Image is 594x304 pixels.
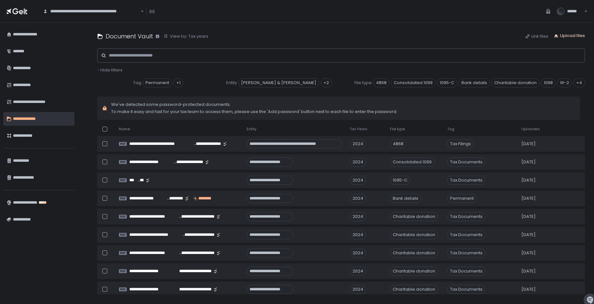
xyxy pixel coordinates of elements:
[525,33,548,39] button: Link files
[447,212,485,221] span: Tax Documents
[521,286,536,292] span: [DATE]
[39,4,144,19] div: Search for option
[350,230,366,239] div: 2024
[106,32,153,41] h1: Document Vault
[521,268,536,274] span: [DATE]
[447,194,477,203] span: Permanent
[541,78,556,87] span: 1098
[350,212,366,221] div: 2024
[350,139,366,148] div: 2024
[491,78,540,87] span: Charitable donation
[521,232,536,238] span: [DATE]
[391,78,436,87] span: Consolidated 1099
[521,250,536,256] span: [DATE]
[557,78,572,87] span: W-2
[350,176,366,185] div: 2024
[521,159,536,165] span: [DATE]
[119,127,130,132] span: Name
[521,127,540,132] span: Uploaded
[350,285,366,294] div: 2024
[390,127,405,132] span: File type
[390,267,438,276] div: Charitable donation
[390,285,438,294] div: Charitable donation
[173,78,183,87] div: +1
[247,127,256,132] span: Entity
[350,267,366,276] div: 2024
[553,33,585,39] button: Upload files
[111,102,397,108] span: We've detected some password-protected documents.
[390,248,438,258] div: Charitable donation
[447,127,454,132] span: Tag
[373,78,390,87] span: 4868
[226,80,237,86] span: Entity
[390,212,438,221] div: Charitable donation
[447,139,474,148] span: Tax Filings
[350,158,366,167] div: 2024
[350,194,366,203] div: 2024
[163,33,208,39] button: View by: Tax years
[573,78,585,87] div: +4
[355,80,372,86] span: File type
[133,80,141,86] span: Tag
[447,248,485,258] span: Tax Documents
[390,230,438,239] div: Charitable donation
[521,141,536,147] span: [DATE]
[521,177,536,183] span: [DATE]
[521,196,536,201] span: [DATE]
[447,285,485,294] span: Tax Documents
[350,248,366,258] div: 2024
[97,67,122,73] button: - Hide filters
[390,139,406,148] div: 4868
[143,78,172,87] span: Permanent
[390,158,435,167] div: Consolidated 1099
[390,194,421,203] div: Bank details
[447,230,485,239] span: Tax Documents
[447,176,485,185] span: Tax Documents
[447,267,485,276] span: Tax Documents
[238,78,319,87] span: [PERSON_NAME] & [PERSON_NAME]
[390,176,410,185] div: 1095-C
[437,78,457,87] span: 1095-C
[447,158,485,167] span: Tax Documents
[350,127,367,132] span: Tax Years
[459,78,490,87] span: Bank details
[111,109,397,115] span: To make it easy and fast for your tax team to access them, please use the 'Add password' button n...
[521,214,536,220] span: [DATE]
[320,78,332,87] div: +2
